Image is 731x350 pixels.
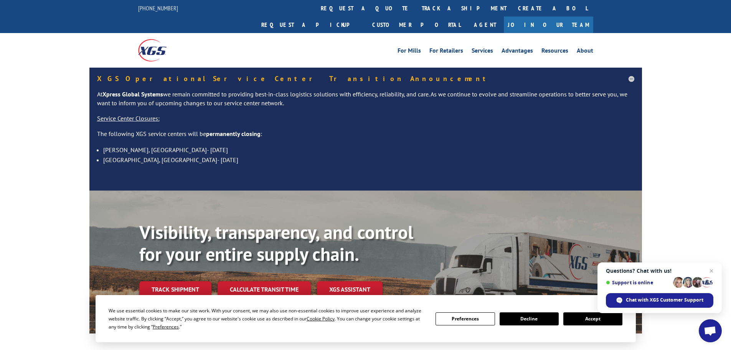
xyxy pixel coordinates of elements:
[366,17,466,33] a: Customer Portal
[218,281,311,298] a: Calculate transit time
[504,17,593,33] a: Join Our Team
[102,90,163,98] strong: Xpress Global Systems
[436,312,495,325] button: Preferences
[97,114,160,122] u: Service Center Closures:
[429,48,463,56] a: For Retailers
[626,297,703,304] span: Chat with XGS Customer Support
[97,129,634,145] p: The following XGS service centers will be :
[97,75,634,82] h5: XGS Operational Service Center Transition Announcement
[699,319,722,342] a: Open chat
[96,295,636,342] div: Cookie Consent Prompt
[103,145,634,155] li: [PERSON_NAME], [GEOGRAPHIC_DATA]- [DATE]
[577,48,593,56] a: About
[606,280,670,285] span: Support is online
[139,220,413,266] b: Visibility, transparency, and control for your entire supply chain.
[103,155,634,165] li: [GEOGRAPHIC_DATA], [GEOGRAPHIC_DATA]- [DATE]
[398,48,421,56] a: For Mills
[307,315,335,322] span: Cookie Policy
[502,48,533,56] a: Advantages
[109,307,426,331] div: We use essential cookies to make our site work. With your consent, we may also use non-essential ...
[97,90,634,114] p: At we remain committed to providing best-in-class logistics solutions with efficiency, reliabilit...
[138,4,178,12] a: [PHONE_NUMBER]
[500,312,559,325] button: Decline
[256,17,366,33] a: Request a pickup
[139,281,211,297] a: Track shipment
[563,312,622,325] button: Accept
[606,293,713,308] span: Chat with XGS Customer Support
[472,48,493,56] a: Services
[606,268,713,274] span: Questions? Chat with us!
[541,48,568,56] a: Resources
[317,281,383,298] a: XGS ASSISTANT
[466,17,504,33] a: Agent
[153,323,179,330] span: Preferences
[206,130,261,138] strong: permanently closing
